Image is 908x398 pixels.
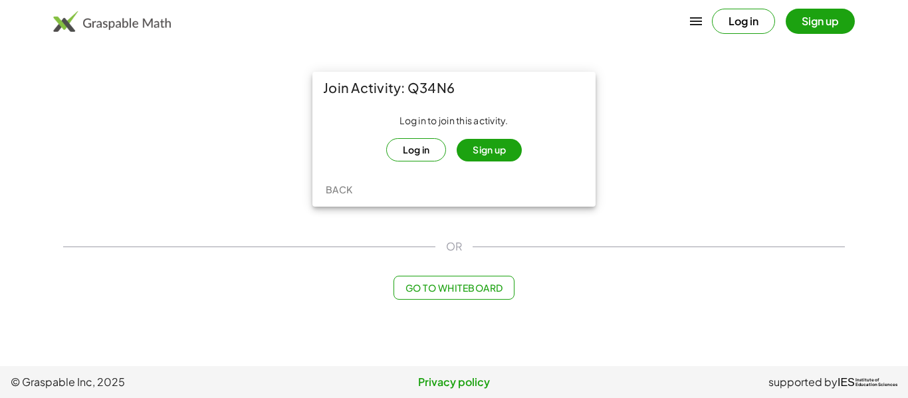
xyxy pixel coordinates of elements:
a: IESInstitute ofEducation Sciences [838,374,897,390]
span: IES [838,376,855,389]
div: Log in to join this activity. [323,114,585,161]
span: Institute of Education Sciences [855,378,897,387]
a: Privacy policy [306,374,602,390]
div: Join Activity: Q34N6 [312,72,596,104]
button: Sign up [457,139,522,161]
button: Go to Whiteboard [394,276,514,300]
span: supported by [768,374,838,390]
span: © Graspable Inc, 2025 [11,374,306,390]
button: Log in [712,9,775,34]
span: OR [446,239,462,254]
span: Go to Whiteboard [405,282,503,294]
button: Sign up [786,9,855,34]
button: Log in [386,138,447,161]
span: Back [325,183,352,195]
button: Back [318,177,360,201]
